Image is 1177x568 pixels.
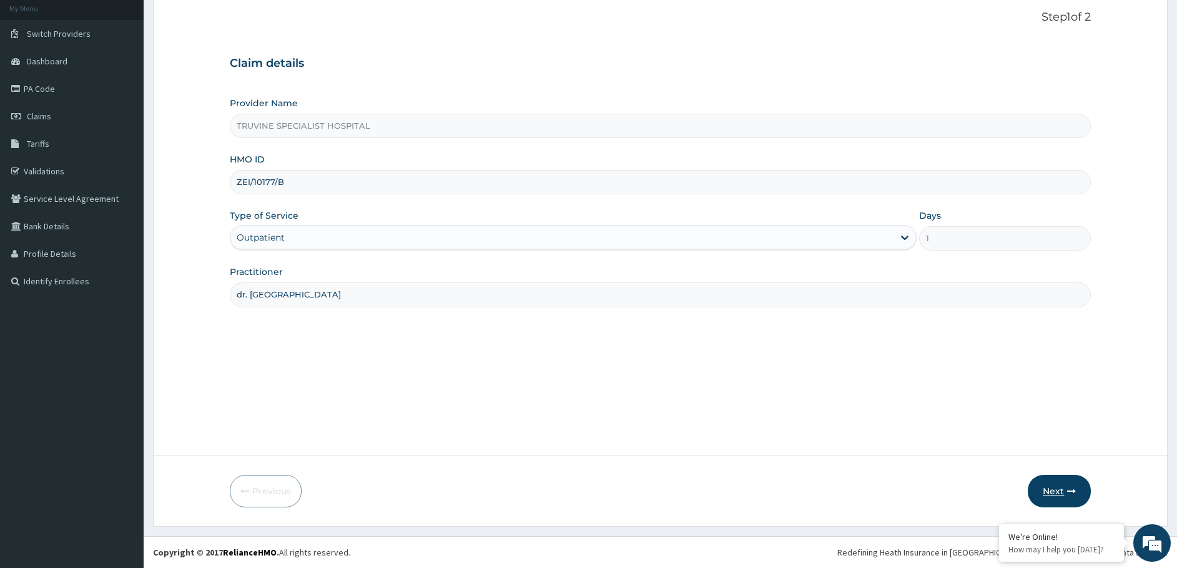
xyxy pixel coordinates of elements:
[230,475,302,507] button: Previous
[230,57,1091,71] h3: Claim details
[23,62,51,94] img: d_794563401_company_1708531726252_794563401
[230,153,265,166] label: HMO ID
[1008,531,1115,542] div: We're Online!
[837,546,1168,559] div: Redefining Heath Insurance in [GEOGRAPHIC_DATA] using Telemedicine and Data Science!
[153,547,279,558] strong: Copyright © 2017 .
[144,536,1177,568] footer: All rights reserved.
[27,56,67,67] span: Dashboard
[27,111,51,122] span: Claims
[65,70,210,86] div: Chat with us now
[230,11,1091,24] p: Step 1 of 2
[237,231,285,244] div: Outpatient
[230,282,1091,307] input: Enter Name
[230,266,283,278] label: Practitioner
[230,97,298,109] label: Provider Name
[72,157,172,284] span: We're online!
[27,138,49,149] span: Tariffs
[27,28,91,39] span: Switch Providers
[919,209,941,222] label: Days
[230,209,298,222] label: Type of Service
[1028,475,1091,507] button: Next
[1008,544,1115,555] p: How may I help you today?
[223,547,277,558] a: RelianceHMO
[6,341,238,385] textarea: Type your message and hit 'Enter'
[205,6,235,36] div: Minimize live chat window
[230,170,1091,194] input: Enter HMO ID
